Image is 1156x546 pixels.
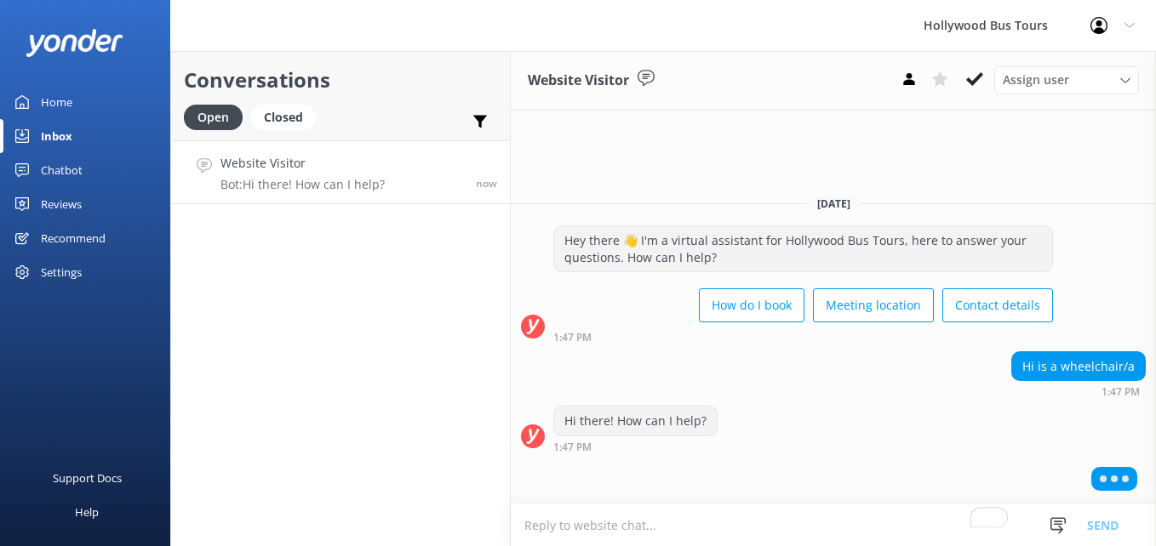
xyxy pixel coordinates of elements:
span: Assign user [1003,71,1069,89]
div: Open [184,105,243,130]
div: Chatbot [41,153,83,187]
div: Assign User [994,66,1139,94]
h4: Website Visitor [220,154,385,173]
div: Help [75,495,99,529]
a: Website VisitorBot:Hi there! How can I help?now [171,140,510,204]
div: Hi is a wheelchair/a [1012,352,1145,381]
div: Recommend [41,221,106,255]
div: Support Docs [53,461,122,495]
strong: 1:47 PM [553,442,592,452]
img: yonder-white-logo.png [26,29,123,57]
button: Meeting location [813,288,934,322]
strong: 1:47 PM [553,333,592,343]
div: Aug 23 2025 01:47pm (UTC -07:00) America/Tijuana [1011,385,1146,397]
h3: Website Visitor [528,70,629,92]
div: Inbox [41,119,72,153]
div: Reviews [41,187,82,221]
div: Home [41,85,72,119]
div: Hi there! How can I help? [554,407,717,435]
a: Open [184,107,251,126]
div: Hey there 👋 I'm a virtual assistant for Hollywood Bus Tours, here to answer your questions. How c... [554,226,1052,271]
div: Aug 23 2025 01:47pm (UTC -07:00) America/Tijuana [553,441,718,452]
button: Contact details [942,288,1053,322]
a: Closed [251,107,324,126]
p: Bot: Hi there! How can I help? [220,177,385,192]
textarea: To enrich screen reader interactions, please activate Accessibility in Grammarly extension settings [511,504,1156,546]
button: How do I book [699,288,804,322]
span: [DATE] [807,196,861,211]
span: Aug 23 2025 01:47pm (UTC -07:00) America/Tijuana [476,176,497,191]
div: Settings [41,255,82,289]
div: Closed [251,105,316,130]
div: Aug 23 2025 01:47pm (UTC -07:00) America/Tijuana [553,331,1053,343]
h2: Conversations [184,64,497,96]
strong: 1:47 PM [1102,387,1140,397]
